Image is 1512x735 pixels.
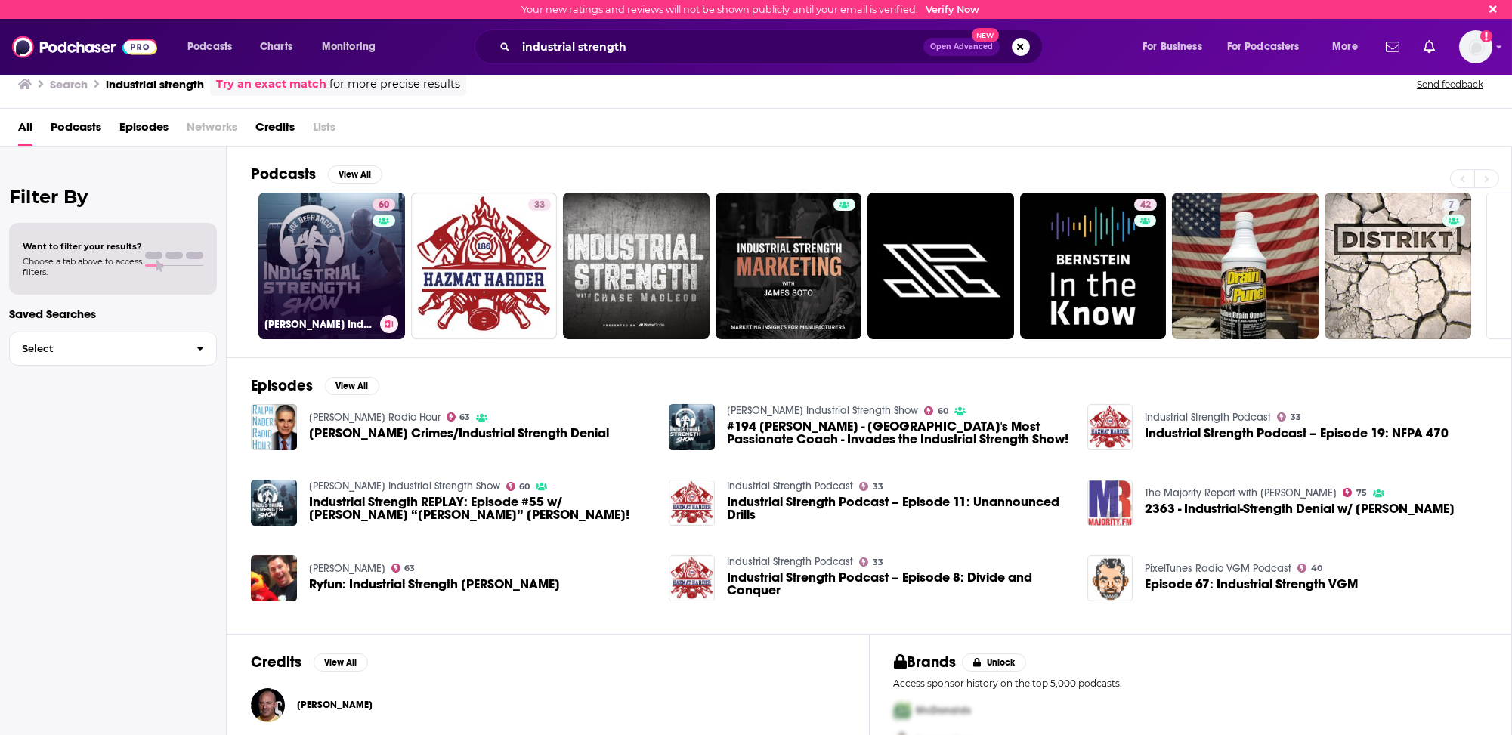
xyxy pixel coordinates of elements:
[177,35,252,59] button: open menu
[534,198,545,213] span: 33
[894,653,957,672] h2: Brands
[962,653,1026,672] button: Unlock
[1145,578,1358,591] a: Episode 67: Industrial Strength VGM
[251,681,845,729] button: Joe DeFrancoJoe DeFranco
[309,411,441,424] a: Ralph Nader Radio Hour
[1356,489,1367,496] span: 75
[930,43,993,51] span: Open Advanced
[50,77,88,91] h3: Search
[251,688,285,722] img: Joe DeFranco
[9,307,217,321] p: Saved Searches
[251,404,297,450] a: Trump Crimes/Industrial Strength Denial
[873,559,883,566] span: 33
[297,699,373,711] a: Joe DeFranco
[322,36,376,57] span: Monitoring
[251,376,379,395] a: EpisodesView All
[309,578,560,591] a: Ryfun: Industrial Strength Kemp
[1132,35,1221,59] button: open menu
[325,377,379,395] button: View All
[1480,30,1492,42] svg: Email not verified
[255,115,295,146] a: Credits
[1145,502,1455,515] a: 2363 - Industrial-Strength Denial w/ Barbara Freese
[1087,404,1133,450] img: Industrial Strength Podcast – Episode 19: NFPA 470
[972,28,999,42] span: New
[309,427,609,440] a: Trump Crimes/Industrial Strength Denial
[1020,193,1167,339] a: 42
[297,699,373,711] span: [PERSON_NAME]
[9,332,217,366] button: Select
[917,704,972,717] span: McDonalds
[309,578,560,591] span: Ryfun: Industrial Strength [PERSON_NAME]
[251,165,382,184] a: PodcastsView All
[1449,198,1454,213] span: 7
[1311,565,1322,572] span: 40
[924,406,948,415] a: 60
[1227,36,1300,57] span: For Podcasters
[1145,562,1291,575] a: PixelTunes Radio VGM Podcast
[516,35,923,59] input: Search podcasts, credits, & more...
[1145,486,1337,499] a: The Majority Report with Sam Seder
[1143,36,1202,57] span: For Business
[314,653,368,672] button: View All
[1297,564,1322,573] a: 40
[521,4,979,15] div: Your new ratings and reviews will not be shown publicly until your email is verified.
[12,32,157,61] img: Podchaser - Follow, Share and Rate Podcasts
[528,199,551,211] a: 33
[894,678,1488,689] p: Access sponsor history on the top 5,000 podcasts.
[404,565,415,572] span: 63
[727,420,1069,446] a: #194 Christian Woodford - Australia's Most Passionate Coach - Invades the Industrial Strength Show!
[251,376,313,395] h2: Episodes
[669,480,715,526] a: Industrial Strength Podcast – Episode 11: Unannounced Drills
[309,496,651,521] span: Industrial Strength REPLAY: Episode #55 w/ [PERSON_NAME] “[PERSON_NAME]” [PERSON_NAME]!
[9,186,217,208] h2: Filter By
[309,496,651,521] a: Industrial Strength REPLAY: Episode #55 w/ Paul “Triple H” Levesque!
[251,480,297,526] img: Industrial Strength REPLAY: Episode #55 w/ Paul “Triple H” Levesque!
[328,165,382,184] button: View All
[669,404,715,450] a: #194 Christian Woodford - Australia's Most Passionate Coach - Invades the Industrial Strength Show!
[379,198,389,213] span: 60
[1134,199,1157,211] a: 42
[187,115,237,146] span: Networks
[1087,555,1133,601] img: Episode 67: Industrial Strength VGM
[923,38,1000,56] button: Open AdvancedNew
[1322,35,1377,59] button: open menu
[264,318,374,331] h3: [PERSON_NAME] Industrial Strength Show
[1442,199,1460,211] a: 7
[1087,480,1133,526] img: 2363 - Industrial-Strength Denial w/ Barbara Freese
[447,412,471,422] a: 63
[23,256,142,277] span: Choose a tab above to access filters.
[1217,35,1322,59] button: open menu
[727,480,853,493] a: Industrial Strength Podcast
[119,115,169,146] a: Episodes
[1459,30,1492,63] span: Logged in as BretAita
[669,555,715,601] img: Industrial Strength Podcast – Episode 8: Divide and Conquer
[309,562,385,575] a: Scott Ryfun
[727,496,1069,521] a: Industrial Strength Podcast – Episode 11: Unannounced Drills
[18,115,32,146] a: All
[1459,30,1492,63] button: Show profile menu
[859,557,883,567] a: 33
[1325,193,1471,339] a: 7
[329,76,460,93] span: for more precise results
[311,35,395,59] button: open menu
[1412,78,1488,91] button: Send feedback
[260,36,292,57] span: Charts
[250,35,301,59] a: Charts
[859,482,883,491] a: 33
[1418,34,1441,60] a: Show notifications dropdown
[51,115,101,146] span: Podcasts
[309,480,500,493] a: Joe DeFranco's Industrial Strength Show
[411,193,558,339] a: 33
[1145,427,1449,440] span: Industrial Strength Podcast – Episode 19: NFPA 470
[251,555,297,601] a: Ryfun: Industrial Strength Kemp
